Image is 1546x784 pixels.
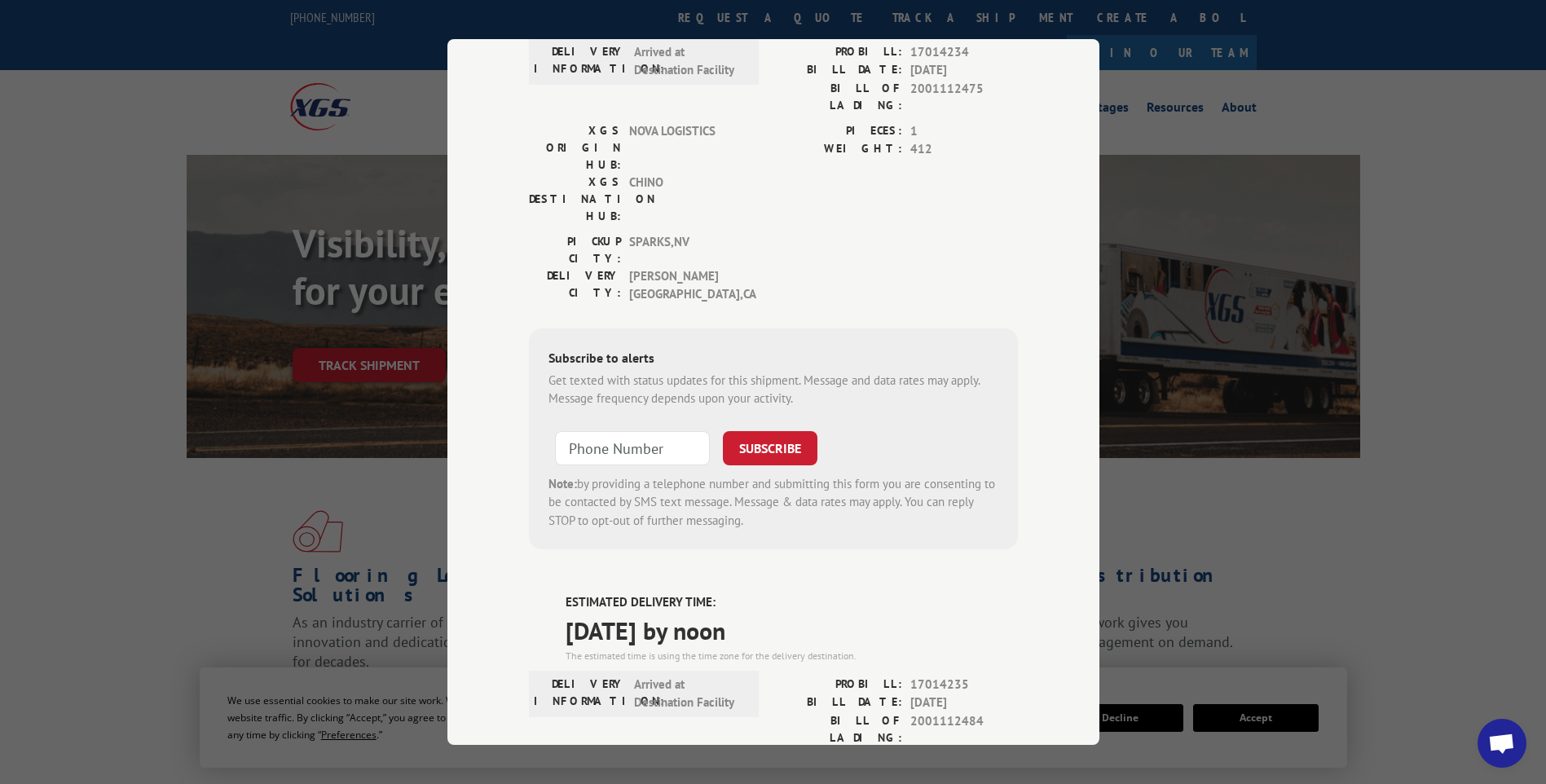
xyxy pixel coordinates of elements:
[773,676,902,694] label: PROBILL:
[529,122,621,174] label: XGS ORIGIN HUB:
[548,372,998,408] div: Get texted with status updates for this shipment. Message and data rates may apply. Message frequ...
[529,267,621,304] label: DELIVERY CITY:
[773,712,902,747] label: BILL OF LADING:
[529,233,621,267] label: PICKUP CITY:
[910,676,1018,694] span: 17014235
[910,43,1018,62] span: 17014234
[910,80,1018,114] span: 2001112475
[629,174,739,225] span: CHINO
[534,676,626,712] label: DELIVERY INFORMATION:
[566,612,1018,649] span: [DATE] by noon
[548,475,998,531] div: by providing a telephone number and submitting this form you are consenting to be contacted by SM...
[723,431,817,465] button: SUBSCRIBE
[634,676,744,712] span: Arrived at Destination Facility
[634,43,744,80] span: Arrived at Destination Facility
[566,649,1018,663] div: The estimated time is using the time zone for the delivery destination.
[910,694,1018,712] span: [DATE]
[566,593,1018,612] label: ESTIMATED DELIVERY TIME:
[910,140,1018,159] span: 412
[910,712,1018,747] span: 2001112484
[548,476,577,491] strong: Note:
[529,174,621,225] label: XGS DESTINATION HUB:
[773,61,902,80] label: BILL DATE:
[548,348,998,372] div: Subscribe to alerts
[629,267,739,304] span: [PERSON_NAME][GEOGRAPHIC_DATA] , CA
[910,61,1018,80] span: [DATE]
[773,80,902,114] label: BILL OF LADING:
[629,122,739,174] span: NOVA LOGISTICS
[629,233,739,267] span: SPARKS , NV
[1478,719,1526,768] a: Open chat
[555,431,710,465] input: Phone Number
[773,694,902,712] label: BILL DATE:
[773,140,902,159] label: WEIGHT:
[773,122,902,141] label: PIECES:
[910,122,1018,141] span: 1
[534,43,626,80] label: DELIVERY INFORMATION:
[773,43,902,62] label: PROBILL:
